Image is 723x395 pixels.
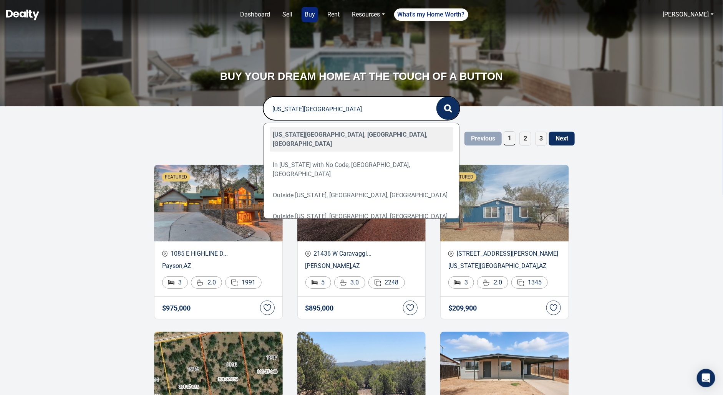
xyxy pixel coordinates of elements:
a: Resources [349,7,388,22]
iframe: BigID CMP Widget [4,372,27,395]
span: 3 [535,132,547,145]
div: Outside [US_STATE], [GEOGRAPHIC_DATA], [GEOGRAPHIC_DATA] [270,188,454,203]
span: FEATURED [451,174,473,180]
p: 21436 W Caravaggi... [305,249,418,258]
img: Bed [312,280,318,285]
div: In [US_STATE] with No Code, [GEOGRAPHIC_DATA], [GEOGRAPHIC_DATA] [270,157,454,182]
div: 2.0 [477,276,508,289]
img: Area [517,279,524,286]
a: Sell [279,7,295,22]
p: [STREET_ADDRESS][PERSON_NAME] [448,249,561,258]
img: location [162,251,167,257]
div: 2.0 [191,276,222,289]
span: 2 [519,132,531,145]
div: 2248 [368,276,405,289]
a: Rent [324,7,343,22]
img: Bed [454,280,461,285]
img: location [305,251,311,257]
img: Bathroom [340,279,347,286]
p: [PERSON_NAME] , AZ [305,261,418,271]
div: [US_STATE][GEOGRAPHIC_DATA], [GEOGRAPHIC_DATA], [GEOGRAPHIC_DATA] [270,127,454,152]
a: [PERSON_NAME] [660,7,717,22]
img: Recent Properties [154,165,283,241]
div: 3.0 [334,276,365,289]
button: Next [549,132,575,145]
img: Area [375,279,381,286]
img: Bathroom [483,279,490,286]
input: Search by city... [264,97,421,121]
h4: $ 975,000 [162,304,191,312]
span: FEATURED [165,174,187,180]
a: What's my Home Worth? [394,8,468,21]
div: 5 [305,276,331,289]
p: 1085 E HIGHLINE D... [162,249,275,258]
div: Outside [US_STATE], [GEOGRAPHIC_DATA], [GEOGRAPHIC_DATA] [270,209,454,224]
h4: $ 895,000 [305,304,334,312]
div: Open Intercom Messenger [697,369,715,387]
img: location [448,251,454,257]
img: Area [231,279,238,286]
h4: $ 209,900 [448,304,477,312]
div: 3 [448,276,474,289]
img: Recent Properties [440,165,569,241]
button: Previous [464,132,502,145]
img: Bathroom [197,279,204,286]
img: Dealty - Buy, Sell & Rent Homes [6,10,39,20]
div: 3 [162,276,188,289]
a: [PERSON_NAME] [663,11,709,18]
a: Dashboard [237,7,273,22]
p: [US_STATE][GEOGRAPHIC_DATA] , AZ [448,261,561,271]
img: Bed [168,280,174,285]
div: 1991 [225,276,262,289]
span: 1 [504,131,516,145]
h3: BUY YOUR DREAM HOME AT THE TOUCH OF A BUTTON [212,69,511,84]
a: Buy [302,7,318,22]
div: 1345 [511,276,548,289]
p: Payson , AZ [162,261,275,271]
